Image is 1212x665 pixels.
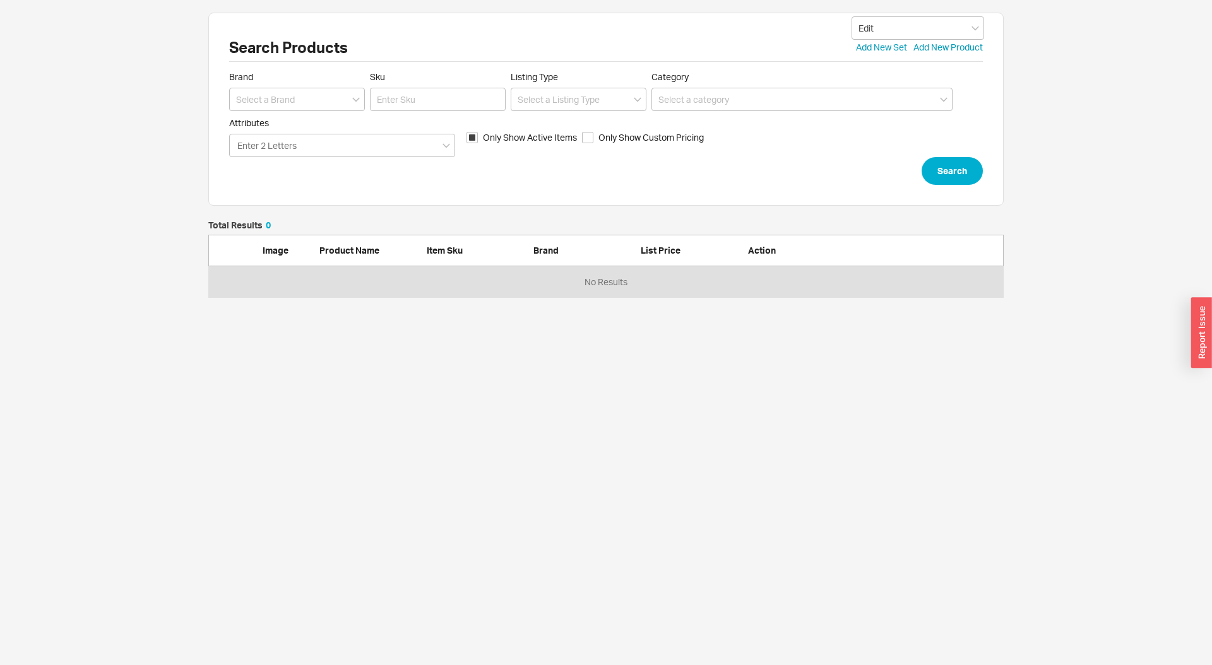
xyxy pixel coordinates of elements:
[229,71,253,82] span: Brand
[483,131,577,144] span: Only Show Active Items
[229,88,365,111] input: Select a Brand
[266,220,271,230] span: 0
[229,40,348,55] h1: Search Products
[940,97,948,102] svg: open menu
[634,97,641,102] svg: open menu
[533,245,559,256] span: Brand
[937,163,967,179] span: Search
[208,221,271,230] h5: Total Results
[856,41,907,54] a: Add New Set
[427,245,463,256] span: Item Sku
[641,245,680,256] span: List Price
[922,157,983,185] button: Search
[208,266,1004,298] div: grid
[263,245,288,256] span: Image
[582,132,593,143] input: Only Show Custom Pricing
[913,41,983,54] a: Add New Product
[651,71,689,82] span: Category
[511,88,646,111] input: Select a Listing Type
[352,97,360,102] svg: open menu
[370,88,506,111] input: Sku
[511,71,558,82] span: Listing Type
[466,132,478,143] input: Only Show Active Items
[651,88,953,111] input: Select a category
[208,266,1004,298] div: No Results
[598,131,704,144] span: Only Show Custom Pricing
[229,117,269,128] span: Attributes
[748,245,776,256] span: Action
[852,16,984,40] input: Select...
[236,138,299,153] input: Attributes
[319,245,379,256] span: Product Name
[971,26,979,31] svg: open menu
[370,71,506,83] span: Sku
